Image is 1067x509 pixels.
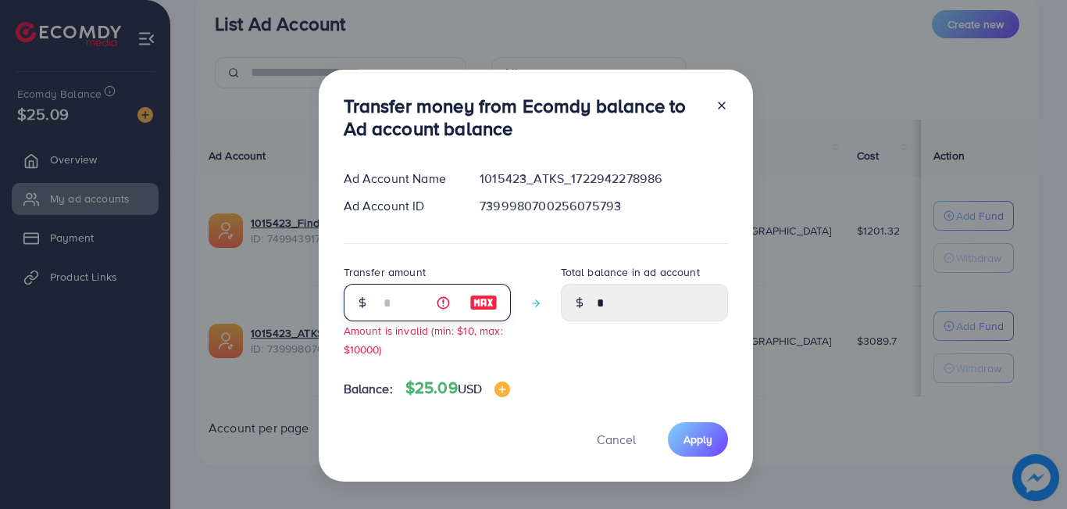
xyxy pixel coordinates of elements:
[344,380,393,398] span: Balance:
[597,431,636,448] span: Cancel
[331,197,468,215] div: Ad Account ID
[577,422,655,456] button: Cancel
[458,380,482,397] span: USD
[467,197,740,215] div: 7399980700256075793
[467,170,740,188] div: 1015423_ATKS_1722942278986
[405,378,510,398] h4: $25.09
[683,432,712,447] span: Apply
[561,264,700,280] label: Total balance in ad account
[344,264,426,280] label: Transfer amount
[331,170,468,188] div: Ad Account Name
[344,95,703,140] h3: Transfer money from Ecomdy balance to Ad account balance
[494,382,510,397] img: image
[668,422,728,456] button: Apply
[344,323,503,356] small: Amount is invalid (min: $10, max: $10000)
[469,293,498,312] img: image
